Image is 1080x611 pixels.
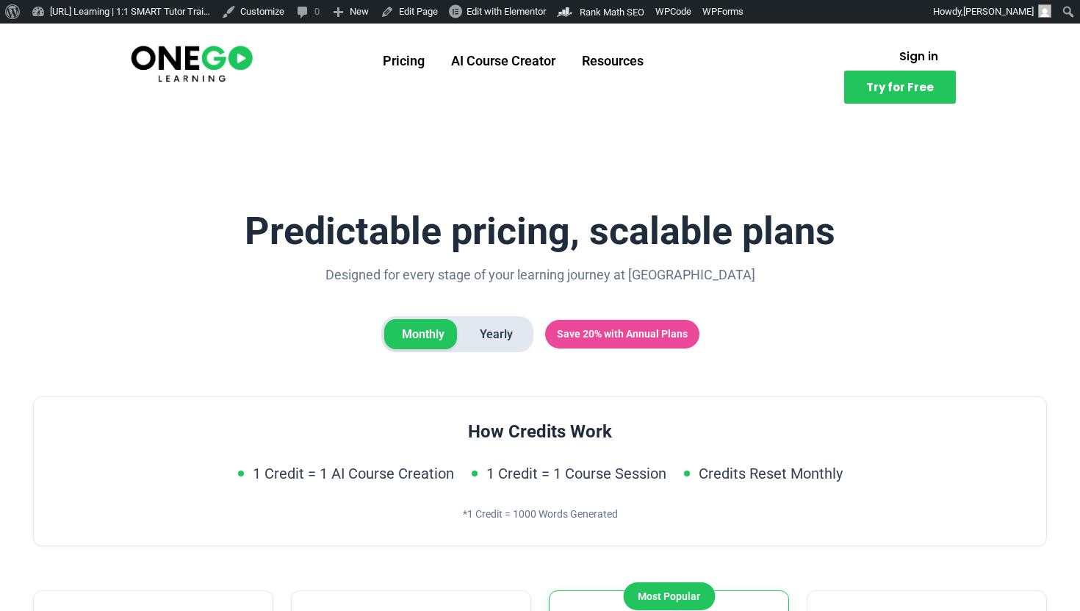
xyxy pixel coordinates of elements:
span: Yearly [462,319,530,350]
span: Rank Math SEO [580,7,644,18]
span: 1 Credit = 1 AI Course Creation [253,462,454,485]
span: Try for Free [866,82,934,93]
a: Try for Free [844,71,956,104]
div: *1 Credit = 1000 Words Generated [57,506,1023,522]
a: Resources [569,42,657,80]
h3: How Credits Work [57,421,1023,443]
span: [PERSON_NAME] [963,6,1034,17]
span: Monthly [384,319,462,350]
span: Credits Reset Monthly [699,462,843,485]
h1: Predictable pricing, scalable plans [33,210,1047,252]
div: Most Popular [623,582,715,610]
a: AI Course Creator [438,42,569,80]
span: Sign in [899,51,938,62]
span: Edit with Elementor [467,6,546,17]
span: 1 Credit = 1 Course Session [486,462,666,485]
a: Pricing [370,42,438,80]
a: Sign in [882,42,956,71]
p: Designed for every stage of your learning journey at [GEOGRAPHIC_DATA] [301,264,779,287]
span: Save 20% with Annual Plans [545,320,699,348]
